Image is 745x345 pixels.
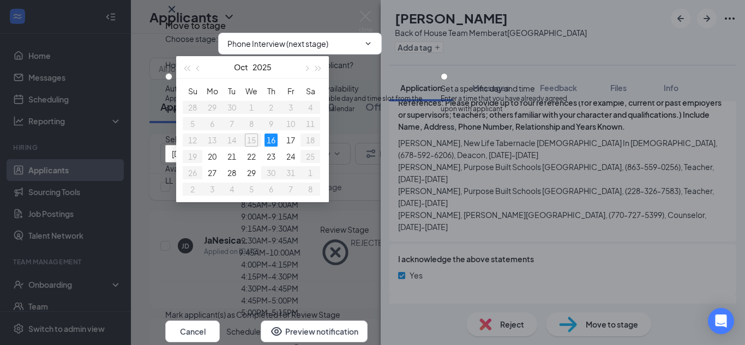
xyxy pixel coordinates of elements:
div: 16 [265,134,278,147]
div: 9:00AM - 9:15AM [165,210,374,222]
svg: ChevronDown [364,39,372,48]
div: How do you want to schedule time with the applicant? [165,59,580,71]
td: 2025-10-23 [261,148,281,165]
td: 2025-10-21 [222,148,242,165]
th: We [242,83,261,99]
td: 2025-10-24 [281,148,301,165]
h3: Move to stage [165,19,226,33]
td: 2025-10-17 [281,132,301,148]
div: 4:00PM - 4:15PM [165,258,374,270]
span: Mark applicant(s) as Completed for Review Stage [165,308,340,320]
td: 2025-10-22 [242,148,261,165]
div: 24 [284,150,297,163]
span: Choose stage : [165,33,218,55]
div: 20 [206,150,219,163]
div: Available time slots on LL [165,162,374,174]
input: Oct 16, 2025 [172,148,237,160]
span: Applicant will select from your available time slots [165,94,278,114]
div: 4:45PM - 5:00PM [165,294,374,306]
div: 28 [225,166,238,179]
div: 17 [284,134,297,147]
div: 4:30PM - 4:45PM [165,282,374,294]
svg: Eye [270,325,283,338]
span: Choose an available day and time slot from the interview lead’s calendar [278,94,441,114]
td: 2025-10-28 [222,165,242,181]
th: Su [183,83,202,99]
div: Select from availability [278,83,441,94]
button: Schedule [226,320,261,342]
div: 5:00PM - 5:15PM [165,306,374,318]
div: LL [165,174,374,186]
td: 2025-10-16 [261,132,281,148]
div: 8:45AM - 9:00AM [165,198,374,210]
div: 29 [245,166,258,179]
button: 2025 [253,56,272,78]
th: Tu [222,83,242,99]
div: 8:30AM - 8:45AM [165,186,374,198]
div: Open Intercom Messenger [708,308,734,334]
button: Oct [234,56,248,78]
button: Close [165,3,178,16]
button: Cancel [165,320,220,342]
td: 2025-10-29 [242,165,261,181]
th: Th [261,83,281,99]
div: 9:15AM - 9:30AM [165,222,374,234]
button: Preview notificationEye [261,320,368,342]
div: 22 [245,150,258,163]
div: 4:15PM - 4:30PM [165,270,374,282]
td: 2025-10-27 [202,165,222,181]
div: Select a Date & Time [165,133,580,145]
div: 27 [206,166,219,179]
th: Mo [202,83,222,99]
div: Set a specific day and time [441,83,580,94]
span: Enter a time that you have already agreed upon with applicant [441,94,580,114]
div: Automatically [165,83,278,94]
th: Sa [301,83,320,99]
div: 9:30AM - 9:45AM [165,234,374,246]
div: 21 [225,150,238,163]
td: 2025-10-20 [202,148,222,165]
svg: Cross [165,3,178,16]
div: 23 [265,150,278,163]
div: 9:45AM - 10:00AM [165,246,374,258]
th: Fr [281,83,301,99]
